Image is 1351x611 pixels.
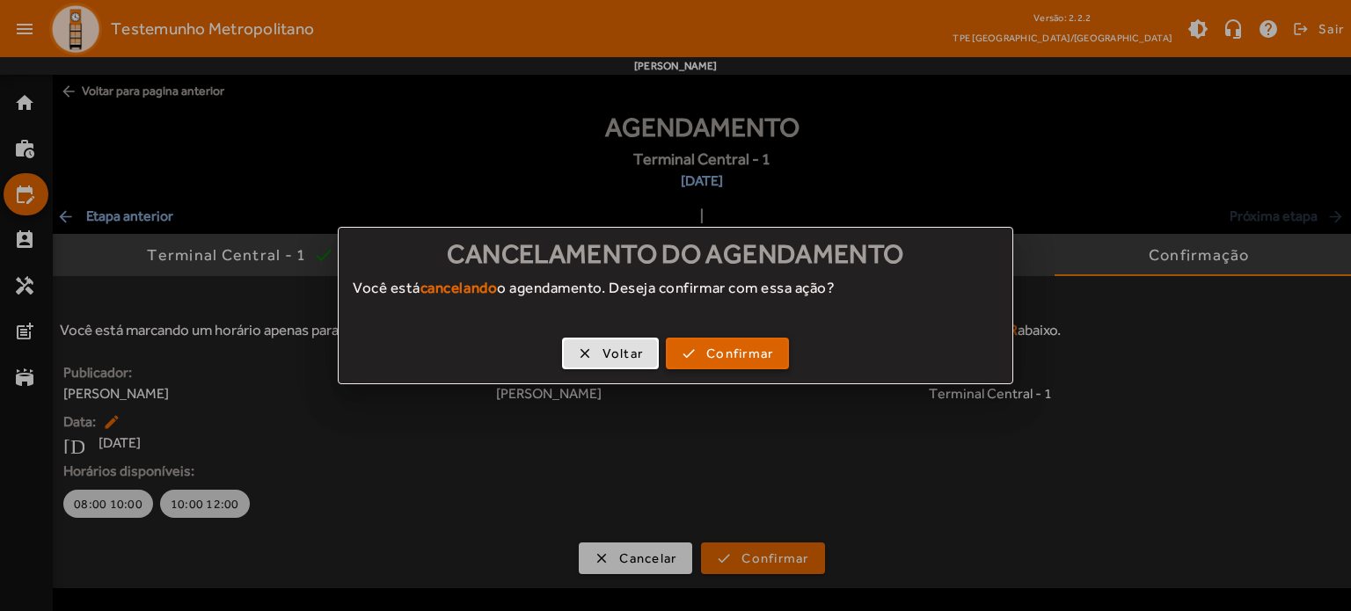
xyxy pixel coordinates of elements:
span: Voltar [602,344,644,364]
span: Confirmar [706,344,773,364]
button: Confirmar [666,338,789,369]
button: Voltar [562,338,660,369]
strong: cancelando [420,279,497,296]
span: Cancelamento do agendamento [447,238,903,269]
div: Você está o agendamento. Deseja confirmar com essa ação? [339,277,1012,316]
